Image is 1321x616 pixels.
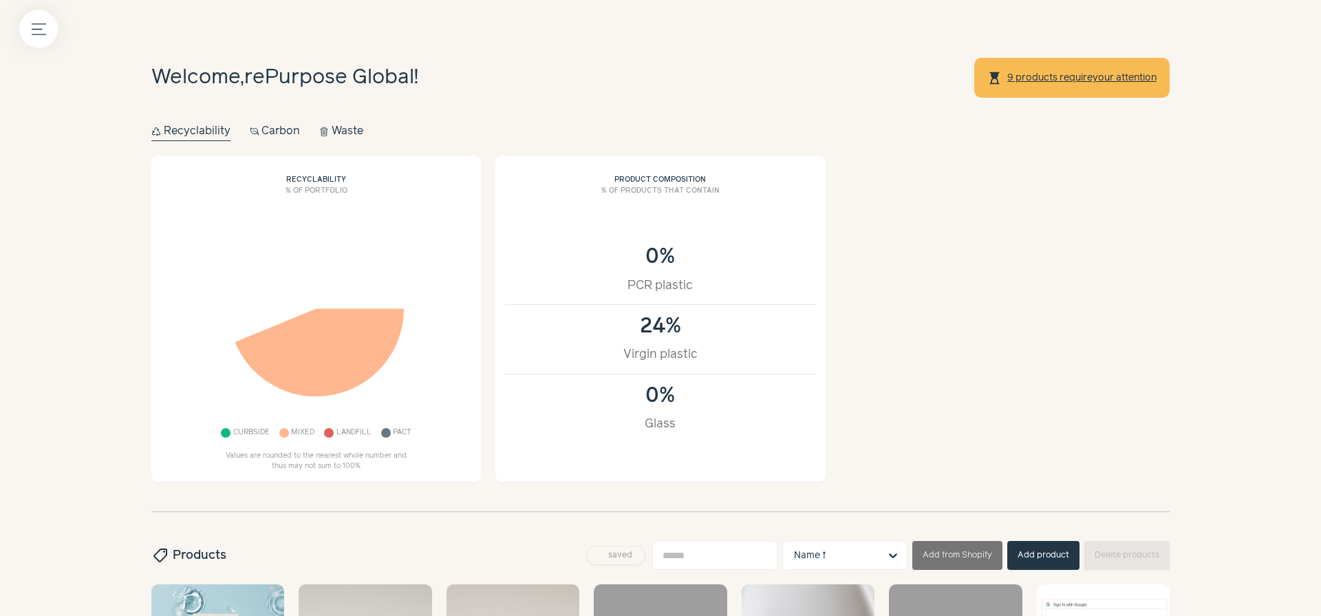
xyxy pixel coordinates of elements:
[250,122,301,141] button: Carbon
[151,546,226,564] h2: Products
[151,547,169,564] span: sell
[244,67,414,87] span: rePurpose Global
[319,122,363,141] button: Waste
[505,165,815,186] h2: Product composition
[291,425,314,441] span: Mixed
[161,186,471,206] h3: % of portfolio
[336,425,372,441] span: Landfill
[603,551,637,560] span: saved
[987,71,1002,85] span: hourglass_top
[586,546,645,565] button: saved
[151,63,418,94] h1: Welcome, !
[393,425,411,441] span: Pact
[233,425,270,441] span: Curbside
[220,451,413,473] p: Values are rounded to the nearest whole number and thus may not sum to 100%.
[519,415,801,433] div: Glass
[519,245,801,269] div: 0%
[151,122,230,141] button: Recyclability
[912,541,1002,570] button: Add from Shopify
[161,165,471,186] h2: Recyclability
[505,186,815,206] h3: % of products that contain
[519,346,801,363] div: Virgin plastic
[1007,72,1157,83] a: 9 products requireyour attention
[519,315,801,339] div: 24%
[519,277,801,295] div: PCR plastic
[1007,541,1080,570] button: Add product
[519,384,801,408] div: 0%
